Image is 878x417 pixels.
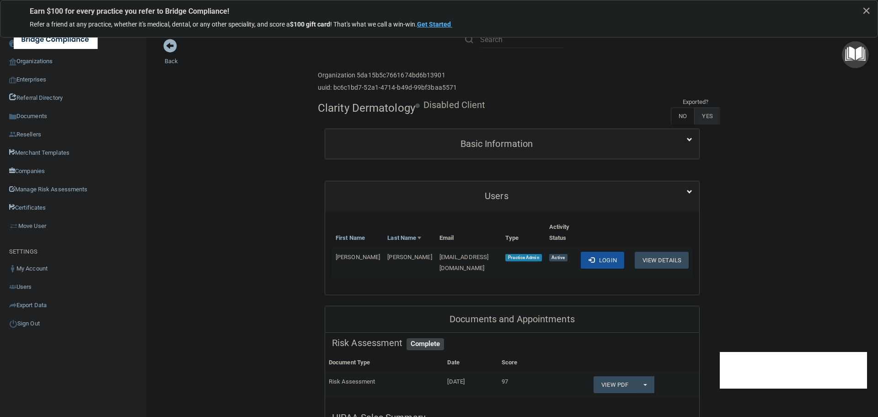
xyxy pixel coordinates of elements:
[325,372,444,397] td: Risk Assessment
[407,338,444,350] span: Complete
[9,283,16,291] img: icon-users.e205127d.png
[9,265,16,272] img: ic_user_dark.df1a06c3.png
[581,252,624,269] button: Login
[436,218,502,248] th: Email
[165,47,178,65] a: Back
[332,139,661,149] h5: Basic Information
[480,31,564,48] input: Search
[330,21,417,28] span: ! That's what we call a win-win.
[444,353,498,372] th: Date
[9,320,17,328] img: ic_power_dark.7ecde6b1.png
[14,30,98,49] img: bridge_compliance_login_screen.278c3ca4.svg
[498,353,549,372] th: Score
[635,252,689,269] button: View Details
[332,134,692,154] a: Basic Information
[332,338,692,348] h5: Risk Assessment
[502,218,545,248] th: Type
[671,97,720,108] td: Exported?
[30,21,290,28] span: Refer a friend at any practice, whether it's medical, dental, or any other speciality, and score a
[290,21,330,28] strong: $100 gift card
[546,218,578,248] th: Activity Status
[842,41,869,68] button: Open Resource Center
[862,3,871,18] button: Close
[594,376,636,393] a: View PDF
[9,246,37,257] label: SETTINGS
[30,7,848,16] p: Earn $100 for every practice you refer to Bridge Compliance!
[9,77,16,83] img: enterprise.0d942306.png
[332,186,692,206] a: Users
[325,353,444,372] th: Document Type
[417,21,451,28] strong: Get Started
[505,254,541,261] span: Practice Admin
[9,222,18,231] img: briefcase.64adab9b.png
[387,254,432,260] span: [PERSON_NAME]
[465,35,473,43] img: ic-search.3b580494.png
[336,254,380,260] span: [PERSON_NAME]
[332,191,661,201] h5: Users
[318,102,415,114] h4: Clarity Dermatology
[336,233,365,244] a: First Name
[9,58,16,65] img: organization-icon.f8decf85.png
[9,131,16,138] img: ic_reseller.de258add.png
[671,108,694,125] label: NO
[417,21,452,28] a: Get Started
[694,108,720,125] label: YES
[9,302,16,309] img: icon-export.b9366987.png
[325,306,699,333] div: Documents and Appointments
[387,233,421,244] a: Last Name
[549,254,567,261] span: Active
[9,113,16,120] img: icon-documents.8dae5593.png
[720,352,867,389] iframe: Drift Widget Chat Controller
[423,97,486,114] p: Disabled Client
[439,254,489,271] span: [EMAIL_ADDRESS][DOMAIN_NAME]
[498,372,549,397] td: 97
[318,72,457,79] h6: Organization 5da15b5c7661674bd6b13901
[318,84,457,91] h6: uuid: bc6c1bd7-52a1-4714-b49d-99bf3baa5571
[444,372,498,397] td: [DATE]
